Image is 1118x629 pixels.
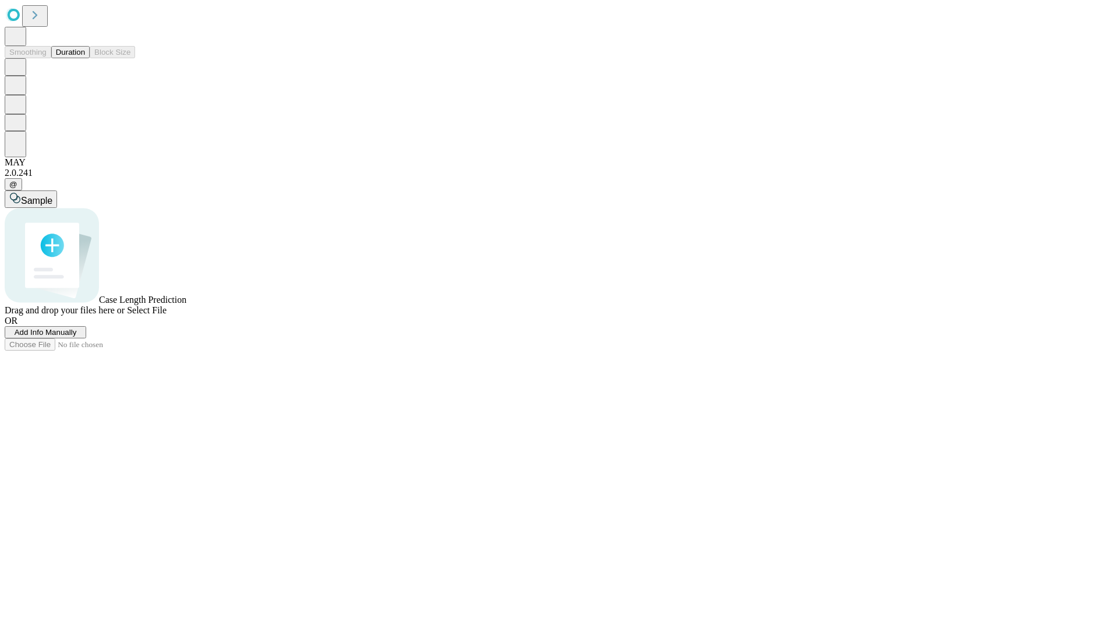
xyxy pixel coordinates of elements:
[21,196,52,206] span: Sample
[5,168,1113,178] div: 2.0.241
[9,180,17,189] span: @
[5,326,86,338] button: Add Info Manually
[99,295,186,305] span: Case Length Prediction
[51,46,90,58] button: Duration
[5,316,17,326] span: OR
[5,190,57,208] button: Sample
[5,305,125,315] span: Drag and drop your files here or
[5,46,51,58] button: Smoothing
[5,178,22,190] button: @
[127,305,167,315] span: Select File
[5,157,1113,168] div: MAY
[90,46,135,58] button: Block Size
[15,328,77,337] span: Add Info Manually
